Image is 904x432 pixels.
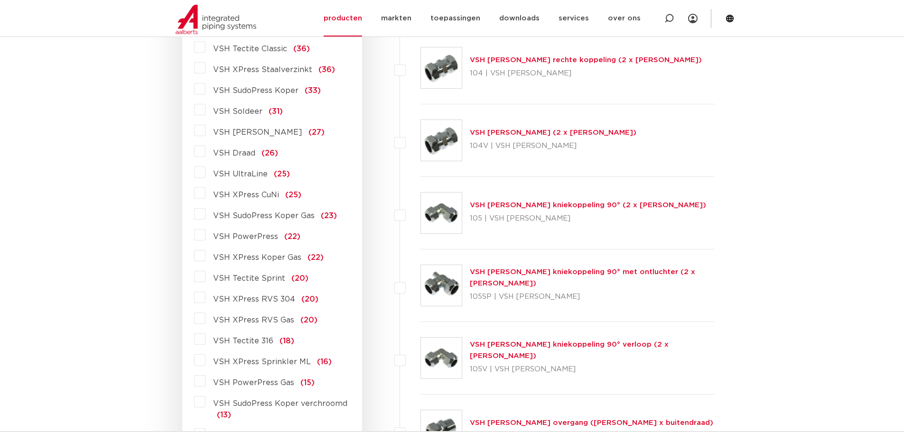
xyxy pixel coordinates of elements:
[421,47,462,88] img: Thumbnail for VSH Klem rechte koppeling (2 x klem)
[301,295,318,303] span: (20)
[213,316,294,324] span: VSH XPress RVS Gas
[261,149,278,157] span: (26)
[213,295,295,303] span: VSH XPress RVS 304
[421,265,462,306] img: Thumbnail for VSH Klem kniekoppeling 90° met ontluchter (2 x klem)
[285,191,301,199] span: (25)
[308,254,324,261] span: (22)
[470,289,715,304] p: 105SP | VSH [PERSON_NAME]
[317,358,332,366] span: (16)
[470,129,636,136] a: VSH [PERSON_NAME] (2 x [PERSON_NAME])
[470,341,669,359] a: VSH [PERSON_NAME] kniekoppeling 90° verloop (2 x [PERSON_NAME])
[318,66,335,74] span: (36)
[470,362,715,377] p: 105V | VSH [PERSON_NAME]
[470,419,713,426] a: VSH [PERSON_NAME] overgang ([PERSON_NAME] x buitendraad)
[213,275,285,282] span: VSH Tectite Sprint
[470,56,702,64] a: VSH [PERSON_NAME] rechte koppeling (2 x [PERSON_NAME])
[213,149,255,157] span: VSH Draad
[217,411,231,419] span: (13)
[274,170,290,178] span: (25)
[213,379,294,386] span: VSH PowerPress Gas
[269,108,283,115] span: (31)
[291,275,308,282] span: (20)
[284,233,300,240] span: (22)
[213,358,311,366] span: VSH XPress Sprinkler ML
[213,45,287,53] span: VSH Tectite Classic
[280,337,294,345] span: (18)
[213,170,268,178] span: VSH UltraLine
[470,268,695,287] a: VSH [PERSON_NAME] kniekoppeling 90° met ontluchter (2 x [PERSON_NAME])
[213,66,312,74] span: VSH XPress Staalverzinkt
[470,202,706,209] a: VSH [PERSON_NAME] kniekoppeling 90° (2 x [PERSON_NAME])
[213,400,347,407] span: VSH SudoPress Koper verchroomd
[213,129,302,136] span: VSH [PERSON_NAME]
[470,66,702,81] p: 104 | VSH [PERSON_NAME]
[470,138,636,154] p: 104V | VSH [PERSON_NAME]
[213,212,315,220] span: VSH SudoPress Koper Gas
[470,211,706,226] p: 105 | VSH [PERSON_NAME]
[213,108,262,115] span: VSH Soldeer
[213,87,298,94] span: VSH SudoPress Koper
[213,233,278,240] span: VSH PowerPress
[421,338,462,378] img: Thumbnail for VSH Klem kniekoppeling 90° verloop (2 x klem)
[300,379,315,386] span: (15)
[300,316,317,324] span: (20)
[213,254,301,261] span: VSH XPress Koper Gas
[293,45,310,53] span: (36)
[308,129,325,136] span: (27)
[421,120,462,161] img: Thumbnail for VSH Klem verloop (2 x klem)
[421,193,462,233] img: Thumbnail for VSH Klem kniekoppeling 90° (2 x klem)
[213,191,279,199] span: VSH XPress CuNi
[321,212,337,220] span: (23)
[213,337,273,345] span: VSH Tectite 316
[305,87,321,94] span: (33)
